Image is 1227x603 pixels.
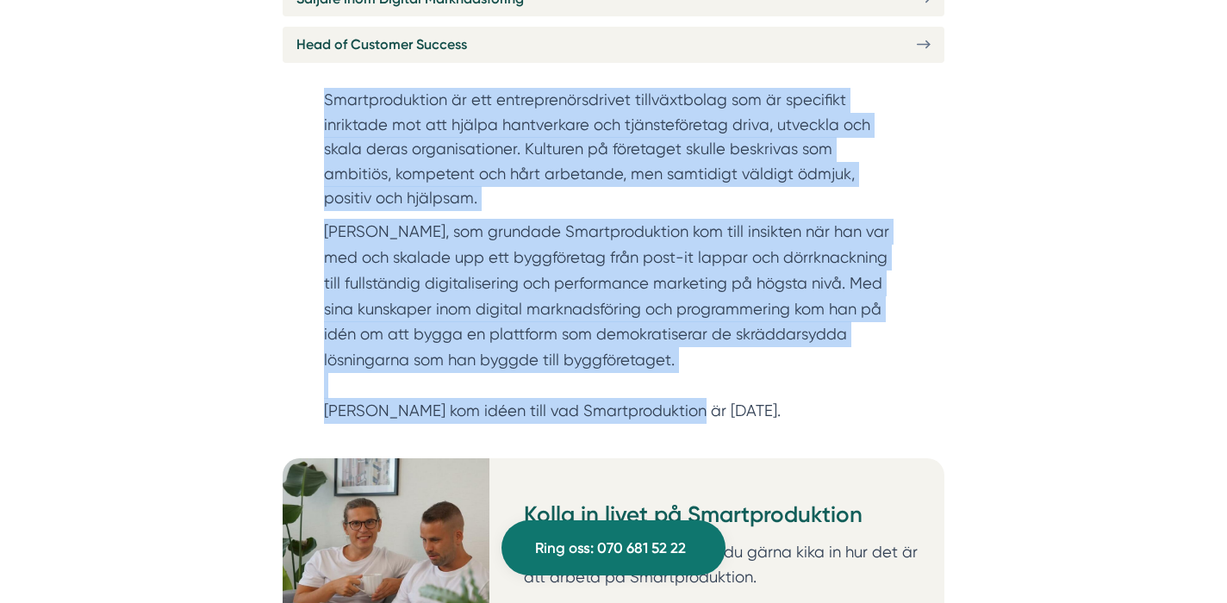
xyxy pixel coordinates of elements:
[535,537,686,560] span: Ring oss: 070 681 52 22
[524,539,931,590] p: Innan du ansöker till oss får du gärna kika in hur det är att arbeta på Smartproduktion.
[296,34,467,55] span: Head of Customer Success
[324,88,903,219] section: Smartproduktion är ett entreprenörsdrivet tillväxtbolag som är specifikt inriktade mot att hjälpa...
[283,27,944,62] a: Head of Customer Success
[324,219,903,424] p: [PERSON_NAME], som grundade Smartproduktion kom till insikten när han var med och skalade upp ett...
[501,520,726,575] a: Ring oss: 070 681 52 22
[524,500,931,539] h3: Kolla in livet på Smartproduktion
